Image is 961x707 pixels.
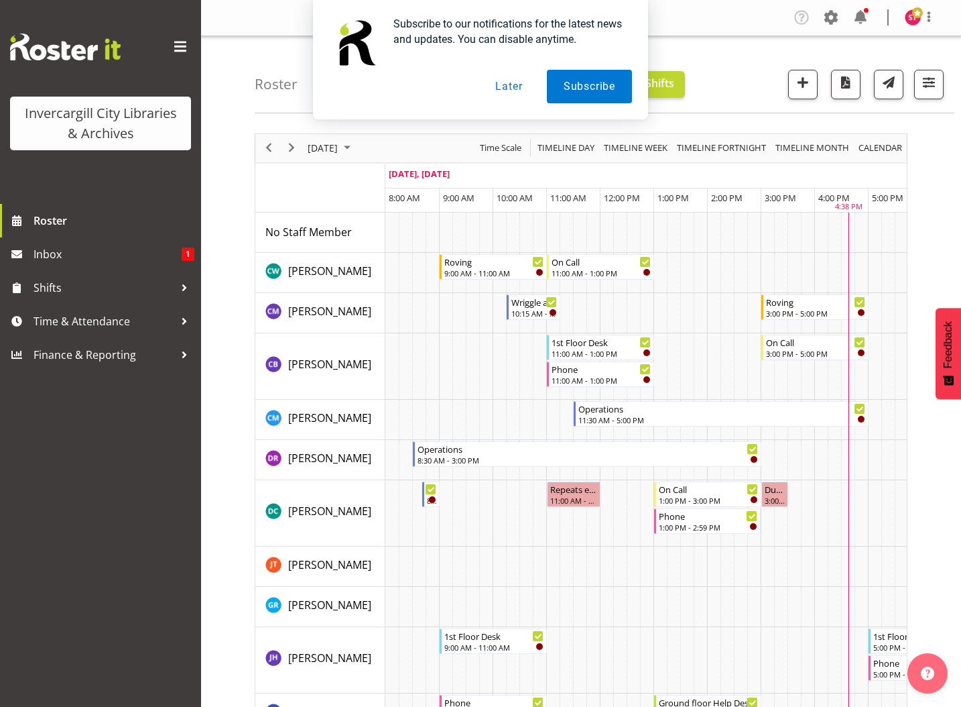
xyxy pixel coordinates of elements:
span: 9:00 AM [443,192,474,204]
div: 11:00 AM - 12:00 PM [550,495,597,506]
button: Fortnight [675,140,769,156]
span: 12:00 PM [604,192,640,204]
button: Month [856,140,905,156]
span: Time Scale [478,140,523,156]
div: Newspapers [427,482,437,496]
div: Roving [766,295,865,309]
div: 10:15 AM - 11:15 AM [511,308,557,319]
div: 3:00 PM - 5:00 PM [766,348,865,359]
td: Debra Robinson resource [255,440,385,480]
span: 1:00 PM [657,192,689,204]
div: next period [280,134,303,162]
span: Time & Attendance [34,311,174,331]
div: Invercargill City Libraries & Archives [23,103,178,144]
button: September 2025 [306,140,357,156]
span: [PERSON_NAME] [288,411,371,425]
div: Operations [418,442,758,455]
div: Debra Robinson"s event - Operations Begin From Monday, September 29, 2025 at 8:30:00 AM GMT+13:00... [413,441,761,467]
span: 11:00 AM [550,192,586,204]
td: Catherine Wilson resource [255,253,385,293]
div: Chamique Mamolo"s event - Wriggle and Rhyme Begin From Monday, September 29, 2025 at 10:15:00 AM ... [507,294,560,320]
div: Jill Harpur"s event - 1st Floor Desk Begin From Monday, September 29, 2025 at 9:00:00 AM GMT+13:0... [440,629,547,654]
div: Cindy Mulrooney"s event - Operations Begin From Monday, September 29, 2025 at 11:30:00 AM GMT+13:... [574,401,869,427]
div: Donald Cunningham"s event - On Call Begin From Monday, September 29, 2025 at 1:00:00 PM GMT+13:00... [654,482,761,507]
span: calendar [857,140,903,156]
div: 11:30 AM - 5:00 PM [578,415,865,425]
span: [PERSON_NAME] [288,504,371,519]
a: [PERSON_NAME] [288,650,371,666]
button: Timeline Day [535,140,597,156]
div: 8:40 AM - 9:00 AM [427,495,437,506]
button: Time Scale [478,140,524,156]
a: [PERSON_NAME] [288,410,371,426]
button: Previous [260,140,278,156]
div: 1st Floor Desk [444,629,543,643]
div: On Call [766,335,865,349]
span: [PERSON_NAME] [288,304,371,319]
div: 1:00 PM - 3:00 PM [659,495,758,506]
div: Phone [659,509,757,523]
div: Catherine Wilson"s event - On Call Begin From Monday, September 29, 2025 at 11:00:00 AM GMT+13:00... [547,254,654,280]
div: Chris Broad"s event - 1st Floor Desk Begin From Monday, September 29, 2025 at 11:00:00 AM GMT+13:... [547,335,654,360]
span: Roster [34,211,194,231]
span: 8:00 AM [389,192,420,204]
img: notification icon [329,16,383,70]
span: Timeline Fortnight [676,140,767,156]
div: On Call [659,482,758,496]
div: Duration 0 hours - [PERSON_NAME] [765,482,785,496]
a: [PERSON_NAME] [288,503,371,519]
span: 5:00 PM [872,192,903,204]
span: [PERSON_NAME] [288,264,371,278]
div: Chamique Mamolo"s event - Roving Begin From Monday, September 29, 2025 at 3:00:00 PM GMT+13:00 En... [761,294,869,320]
div: 11:00 AM - 1:00 PM [552,375,651,386]
td: Cindy Mulrooney resource [255,400,385,440]
span: [PERSON_NAME] [288,598,371,612]
span: [DATE], [DATE] [389,168,450,180]
span: Inbox [34,244,182,264]
span: Finance & Reporting [34,345,174,365]
td: No Staff Member resource [255,213,385,253]
div: Jill Harpur"s event - Phone Begin From Monday, September 29, 2025 at 5:00:00 PM GMT+13:00 Ends At... [869,655,922,681]
span: 3:00 PM [765,192,796,204]
div: Donald Cunningham"s event - Newspapers Begin From Monday, September 29, 2025 at 8:40:00 AM GMT+13... [422,482,440,507]
a: [PERSON_NAME] [288,303,371,319]
td: Chris Broad resource [255,333,385,400]
div: 3:00 PM - 3:30 PM [765,495,785,506]
span: Shifts [34,278,174,298]
div: Phone [873,656,919,669]
td: Chamique Mamolo resource [255,293,385,333]
span: [PERSON_NAME] [288,357,371,372]
div: Donald Cunningham"s event - Repeats every monday - Donald Cunningham Begin From Monday, September... [547,482,600,507]
td: Glen Tomlinson resource [255,547,385,587]
span: Timeline Day [536,140,596,156]
div: Repeats every [DATE] - [PERSON_NAME] [550,482,597,496]
span: 10:00 AM [497,192,533,204]
div: September 29, 2025 [303,134,359,162]
div: 1st Floor Desk [873,629,919,643]
span: [PERSON_NAME] [288,557,371,572]
div: 1st Floor Desk [552,335,651,349]
div: Donald Cunningham"s event - Phone Begin From Monday, September 29, 2025 at 1:00:00 PM GMT+13:00 E... [654,508,761,534]
span: [PERSON_NAME] [288,451,371,466]
div: 5:00 PM - 6:00 PM [873,669,919,679]
img: help-xxl-2.png [921,667,934,680]
span: Feedback [942,321,954,368]
button: Subscribe [547,70,632,103]
a: [PERSON_NAME] [288,597,371,613]
div: 11:00 AM - 1:00 PM [552,348,651,359]
div: Donald Cunningham"s event - Duration 0 hours - Donald Cunningham Begin From Monday, September 29,... [761,482,788,507]
div: previous period [257,134,280,162]
div: 9:00 AM - 11:00 AM [444,268,543,278]
div: Wriggle and Rhyme [511,295,557,309]
button: Later [478,70,539,103]
div: 8:30 AM - 3:00 PM [418,455,758,466]
span: No Staff Member [265,225,352,239]
div: 5:00 PM - 6:00 PM [873,642,919,653]
a: [PERSON_NAME] [288,263,371,279]
div: Phone [552,362,651,376]
td: Jill Harpur resource [255,627,385,694]
div: 11:00 AM - 1:00 PM [552,268,651,278]
span: Timeline Week [602,140,669,156]
a: No Staff Member [265,224,352,240]
button: Timeline Week [602,140,670,156]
